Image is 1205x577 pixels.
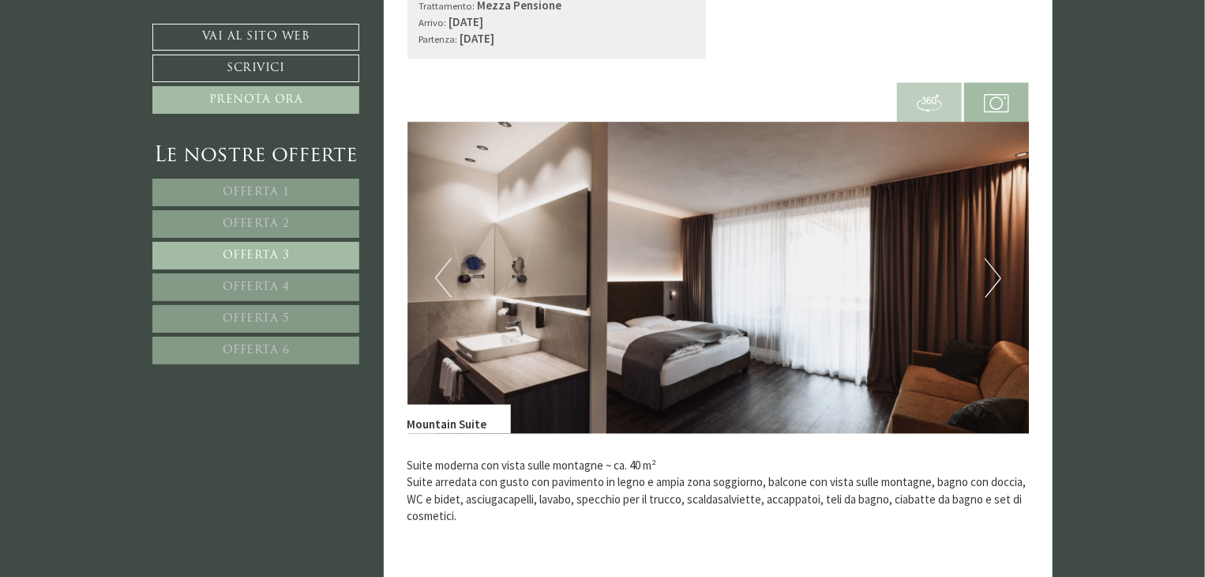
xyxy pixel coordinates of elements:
[985,258,1001,298] button: Next
[24,45,209,57] div: Montis – Active Nature Spa
[223,250,290,262] span: Offerta 3
[536,417,623,444] button: Invia
[435,258,452,298] button: Previous
[407,458,1030,542] p: Suite moderna con vista sulle montagne ~ ca. 40 m² Suite arredata con gusto con pavimento in legn...
[223,218,290,230] span: Offerta 2
[460,31,495,46] b: [DATE]
[419,16,447,28] small: Arrivo:
[419,32,458,45] small: Partenza:
[407,405,511,433] div: Mountain Suite
[152,24,359,51] a: Vai al sito web
[152,86,359,114] a: Prenota ora
[223,313,290,325] span: Offerta 5
[917,91,942,116] img: 360-grad.svg
[285,12,338,37] div: [DATE]
[223,345,290,356] span: Offerta 6
[12,42,217,87] div: Buon giorno, come possiamo aiutarla?
[223,281,290,293] span: Offerta 4
[152,55,359,82] a: Scrivici
[24,74,209,84] small: 13:45
[223,187,290,198] span: Offerta 1
[407,123,1030,434] img: image
[984,91,1009,116] img: camera.svg
[152,141,359,171] div: Le nostre offerte
[449,14,484,29] b: [DATE]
